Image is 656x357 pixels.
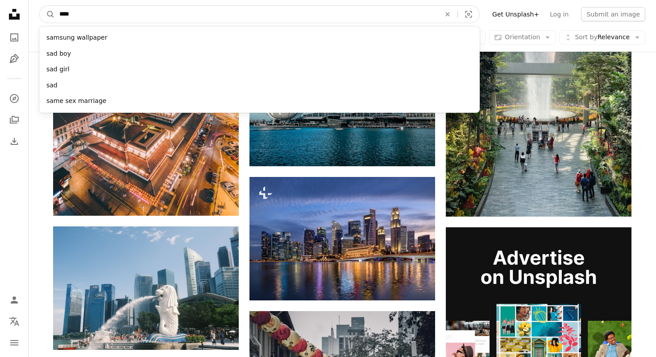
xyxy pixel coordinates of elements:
[5,90,23,107] a: Explore
[53,226,239,350] img: A statue of a dog spewing water in front of a city skyline
[581,7,645,21] button: Submit an image
[544,7,574,21] a: Log in
[487,7,544,21] a: Get Unsplash+
[39,93,480,109] div: same sex marriage
[5,132,23,150] a: Download History
[40,6,55,23] button: Search Unsplash
[53,284,239,292] a: A statue of a dog spewing water in front of a city skyline
[559,30,645,45] button: Sort byRelevance
[489,30,556,45] button: Orientation
[446,89,631,97] a: people walking on white concrete building during daytime
[39,46,480,62] div: sad boy
[39,78,480,94] div: sad
[575,33,597,41] span: Sort by
[5,291,23,309] a: Log in / Sign up
[5,334,23,352] button: Menu
[505,33,540,41] span: Orientation
[5,50,23,68] a: Illustrations
[39,30,480,46] div: samsung wallpaper
[458,6,479,23] button: Visual search
[249,177,435,300] img: Colorful Singapore business district skyline after sun set at Marina Bay.
[39,62,480,78] div: sad girl
[575,33,630,42] span: Relevance
[5,312,23,330] button: Language
[438,6,457,23] button: Clear
[5,5,23,25] a: Home — Unsplash
[249,234,435,242] a: Colorful Singapore business district skyline after sun set at Marina Bay.
[5,29,23,46] a: Photos
[5,111,23,129] a: Collections
[39,5,480,23] form: Find visuals sitewide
